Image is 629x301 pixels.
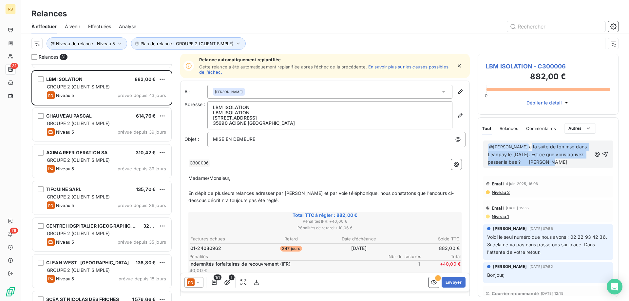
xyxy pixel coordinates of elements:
span: Analyse [119,23,136,30]
span: 614,76 € [136,113,156,119]
label: À : [184,88,207,95]
span: 0 [485,93,487,98]
span: Niveau 5 [56,203,74,208]
button: Autres [564,123,596,134]
span: 135,70 € [136,186,156,192]
span: Niveau de relance : Niveau 5 [56,41,115,46]
p: LBM ISOLATION [213,105,447,110]
span: Nbr de factures [382,254,421,259]
span: Niveau 5 [56,129,74,135]
span: 32 758,99 € [143,223,171,229]
span: GROUPE 2 (CLIENT SIMPLE) [47,84,110,89]
span: À effectuer [31,23,57,30]
span: Niveau 1 [491,214,509,219]
th: Solde TTC [393,235,460,242]
span: + 40,00 € [421,261,461,274]
p: Indemnités forfaitaires de recouvrement (IFR) [189,261,379,267]
span: Tout [482,126,492,131]
span: prévue depuis 36 jours [118,203,166,208]
span: Total [421,254,461,259]
span: prévue depuis 39 jours [118,129,166,135]
span: @ [PERSON_NAME] [488,143,529,151]
span: [DATE] 07:52 [529,265,553,269]
p: 35690 ACIGNE , [GEOGRAPHIC_DATA] [213,121,447,126]
span: Relances [500,126,518,131]
span: C300006 [189,160,210,167]
span: a la suite de ton msg dans Leanpay le [DATE]. Est ce que vous pouvez passer la bas ? [PERSON_NAME] [488,144,588,165]
span: 31 [60,54,67,60]
span: En dépit de plusieurs relances adresser par [PERSON_NAME] et par voie téléphonique, nous constato... [188,190,454,203]
span: 76 [10,228,18,234]
span: CENTRE HOSPITALIER [GEOGRAPHIC_DATA] ,[GEOGRAPHIC_DATA] , [GEOGRAPHIC_DATA] [46,223,250,229]
button: Déplier le détail [524,99,572,106]
a: En savoir plus sur les causes possibles de l’échec. [199,64,448,75]
span: 1/1 [214,274,221,280]
p: [STREET_ADDRESS] [213,115,447,121]
span: 1 [381,261,420,274]
td: 882,00 € [393,245,460,252]
span: prévue depuis 43 jours [118,93,166,98]
span: GROUPE 2 (CLIENT SIMPLE) [47,194,110,199]
span: Relance automatiquement replanifiée [199,57,452,62]
button: Plan de relance : GROUPE 2 (CLIENT SIMPLE) [131,37,246,50]
span: [PERSON_NAME] [493,264,527,270]
span: 1 [229,274,235,280]
h3: Relances [31,8,67,20]
th: Factures échues [190,235,257,242]
span: Niveau 2 [491,190,510,195]
button: Envoyer [442,277,466,288]
span: 347 jours [280,246,302,252]
span: Niveau 5 [56,93,74,98]
span: prévue depuis 39 jours [118,166,166,171]
span: [DATE] 07:56 [529,227,553,231]
span: Total TTC à régler : 882,00 € [189,212,461,218]
span: [PERSON_NAME] [215,89,243,94]
span: Courrier recommandé [492,291,539,296]
h3: 882,00 € [486,71,610,84]
span: [DATE] 15:36 [506,206,529,210]
span: GROUPE 2 (CLIENT SIMPLE) [47,231,110,236]
span: GROUPE 2 (CLIENT SIMPLE) [47,121,110,126]
span: AXIMA REFRIGERATION SA [46,150,107,155]
span: Adresse : [184,102,205,107]
span: Email [492,181,504,186]
span: MISE EN DEMEURE [213,136,255,142]
span: CHAUVEAU PASCAL [46,113,92,119]
span: LBM ISOLATION [46,76,83,82]
span: 31 [10,63,18,69]
span: Relances [39,54,58,60]
span: prévue depuis 35 jours [118,239,166,245]
span: Pénalités [189,254,382,259]
p: LBM ISOLATION [213,110,447,115]
span: Niveau 5 [56,276,74,281]
span: À venir [65,23,80,30]
div: grid [31,64,172,301]
span: Plan de relance : GROUPE 2 (CLIENT SIMPLE) [141,41,234,46]
span: Email [492,205,504,211]
span: Pénalités de retard : + 10,06 € [189,225,461,231]
span: Voici le seul numéro que nous avons : 02 22 93 42 36. Si cela ne va pas nous passerons sur place.... [487,234,608,255]
span: Cette relance a été automatiquement replanifiée après l’échec de la précédente. [199,64,367,69]
span: 136,80 € [136,260,156,265]
span: [DATE] 12:15 [541,292,563,295]
span: TIFOUINE SARL [46,186,81,192]
span: Bonjour, [487,272,505,278]
td: [DATE] [325,245,392,252]
span: GROUPE 2 (CLIENT SIMPLE) [47,267,110,273]
span: Effectuées [88,23,111,30]
span: 01-24080962 [190,245,221,252]
th: Retard [258,235,325,242]
div: RB [5,4,16,14]
div: Open Intercom Messenger [607,279,622,294]
span: 4 juin 2025, 16:06 [506,182,538,186]
button: Niveau de relance : Niveau 5 [47,37,127,50]
span: CLEAN WEST- [GEOGRAPHIC_DATA] [46,260,129,265]
input: Rechercher [507,21,605,32]
span: GROUPE 2 (CLIENT SIMPLE) [47,157,110,163]
span: Madame/Monsieur, [188,175,230,181]
span: Niveau 5 [56,239,74,245]
span: Objet : [184,136,199,142]
p: 40,00 € [189,267,379,274]
th: Date d’échéance [325,235,392,242]
span: Pénalités IFR : + 40,00 € [189,218,461,224]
